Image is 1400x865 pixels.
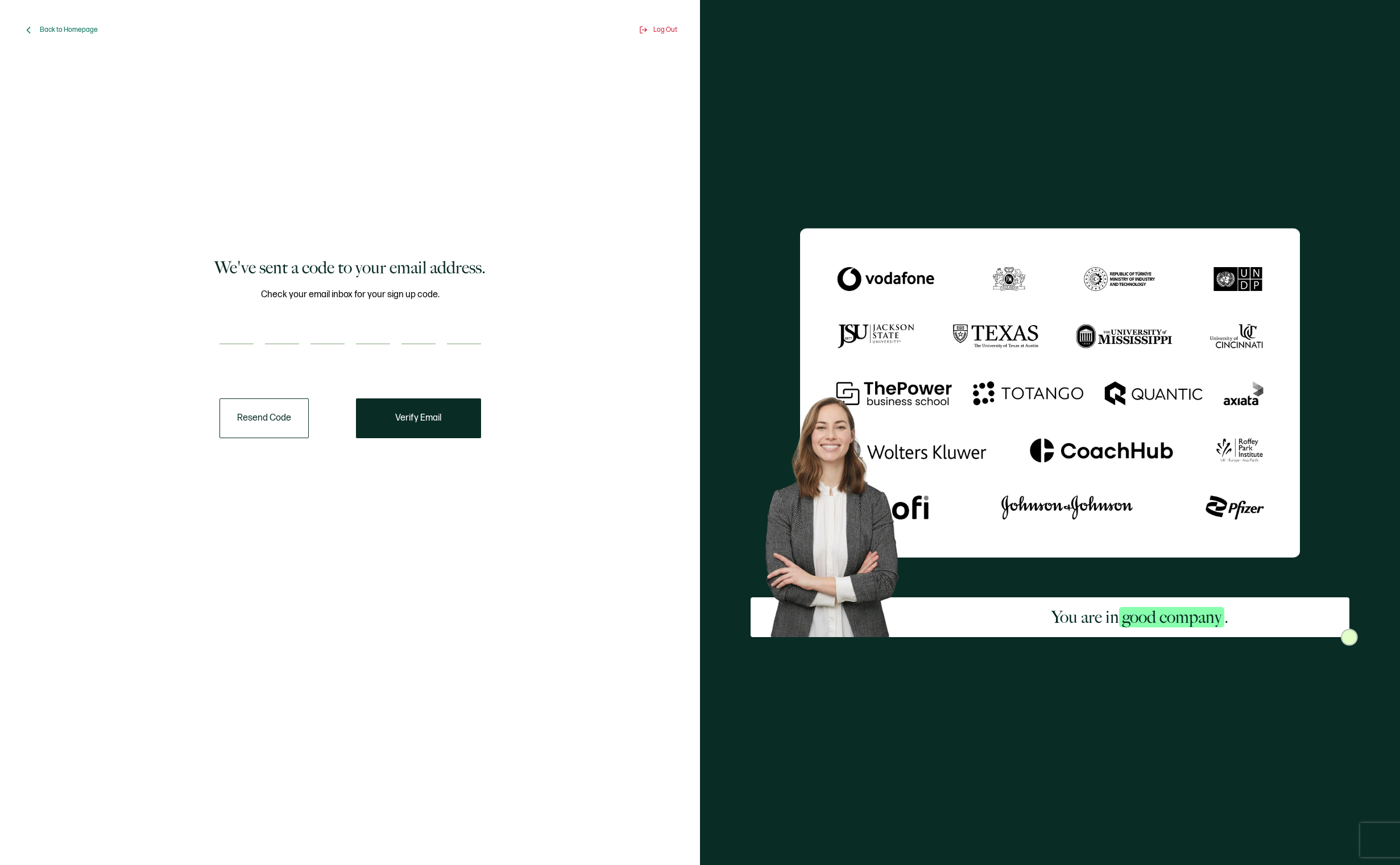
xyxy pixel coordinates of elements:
[653,26,677,34] span: Log Out
[1119,607,1224,627] span: good company
[751,385,930,637] img: Sertifier Signup - You are in <span class="strong-h">good company</span>. Hero
[1341,629,1358,646] img: Sertifier Signup
[219,398,309,438] button: Resend Code
[395,414,441,423] span: Verify Email
[261,288,440,302] span: Check your email inbox for your sign up code.
[356,398,481,438] button: Verify Email
[40,26,98,34] span: Back to Homepage
[214,256,486,279] h1: We've sent a code to your email address.
[1051,606,1228,629] h2: You are in .
[800,228,1299,557] img: Sertifier We've sent a code to your email address.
